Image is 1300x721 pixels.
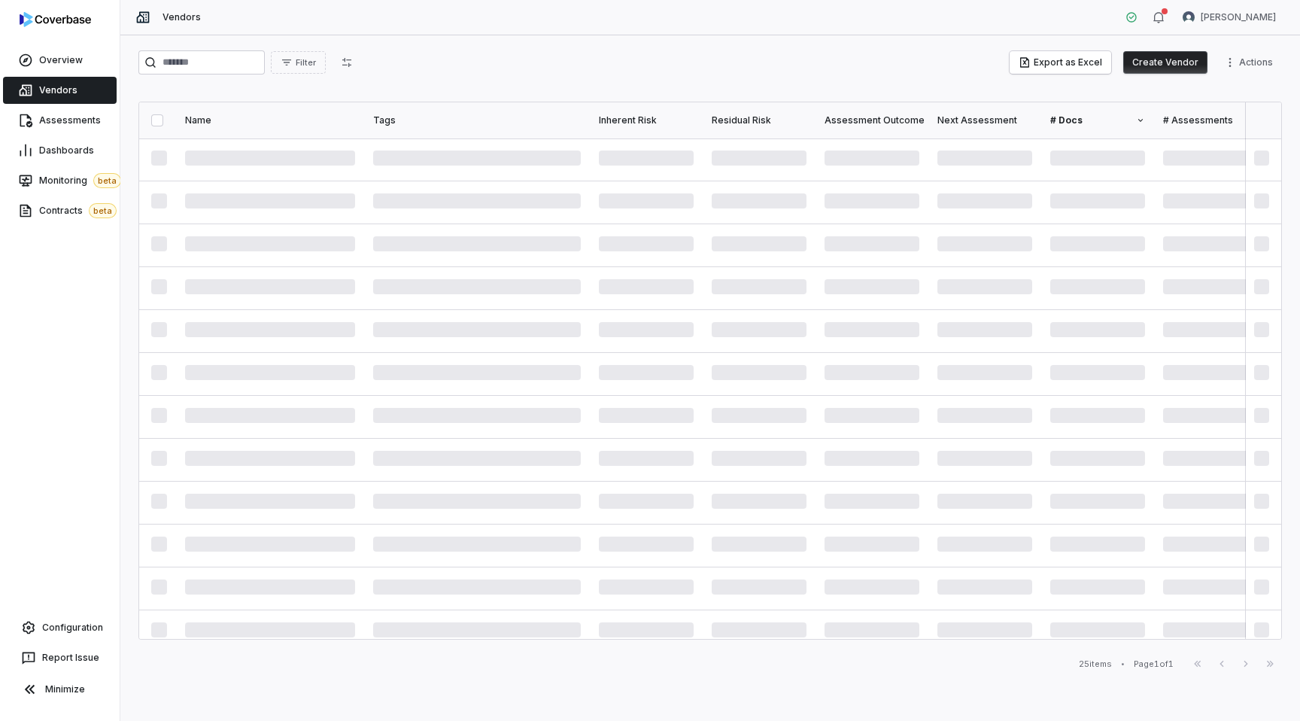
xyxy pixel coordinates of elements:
button: Filter [271,51,326,74]
span: Vendors [39,84,77,96]
div: Residual Risk [712,114,806,126]
a: Contractsbeta [3,197,117,224]
span: beta [93,173,121,188]
span: Contracts [39,203,117,218]
button: Lili Jiang avatar[PERSON_NAME] [1174,6,1285,29]
span: Dashboards [39,145,94,157]
div: • [1121,659,1125,669]
div: Inherent Risk [599,114,694,126]
span: Vendors [162,11,201,23]
a: Monitoringbeta [3,167,117,194]
span: Monitoring [39,173,121,188]
a: Vendors [3,77,117,104]
span: Report Issue [42,652,99,664]
span: Overview [39,54,83,66]
button: More actions [1220,51,1282,74]
button: Minimize [6,674,114,704]
div: Assessment Outcome [825,114,919,126]
a: Assessments [3,107,117,134]
a: Configuration [6,614,114,641]
img: Lili Jiang avatar [1183,11,1195,23]
span: beta [89,203,117,218]
div: # Assessments [1163,114,1258,126]
button: Report Issue [6,644,114,671]
div: Name [185,114,355,126]
a: Overview [3,47,117,74]
span: Assessments [39,114,101,126]
div: Tags [373,114,581,126]
div: 25 items [1079,659,1112,670]
img: logo-D7KZi-bG.svg [20,12,91,27]
div: Next Assessment [937,114,1032,126]
span: Filter [296,57,316,68]
button: Create Vendor [1123,51,1207,74]
span: Configuration [42,622,103,634]
span: [PERSON_NAME] [1201,11,1276,23]
div: Page 1 of 1 [1134,659,1174,670]
span: Minimize [45,683,85,695]
div: # Docs [1050,114,1145,126]
a: Dashboards [3,137,117,164]
button: Export as Excel [1010,51,1111,74]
